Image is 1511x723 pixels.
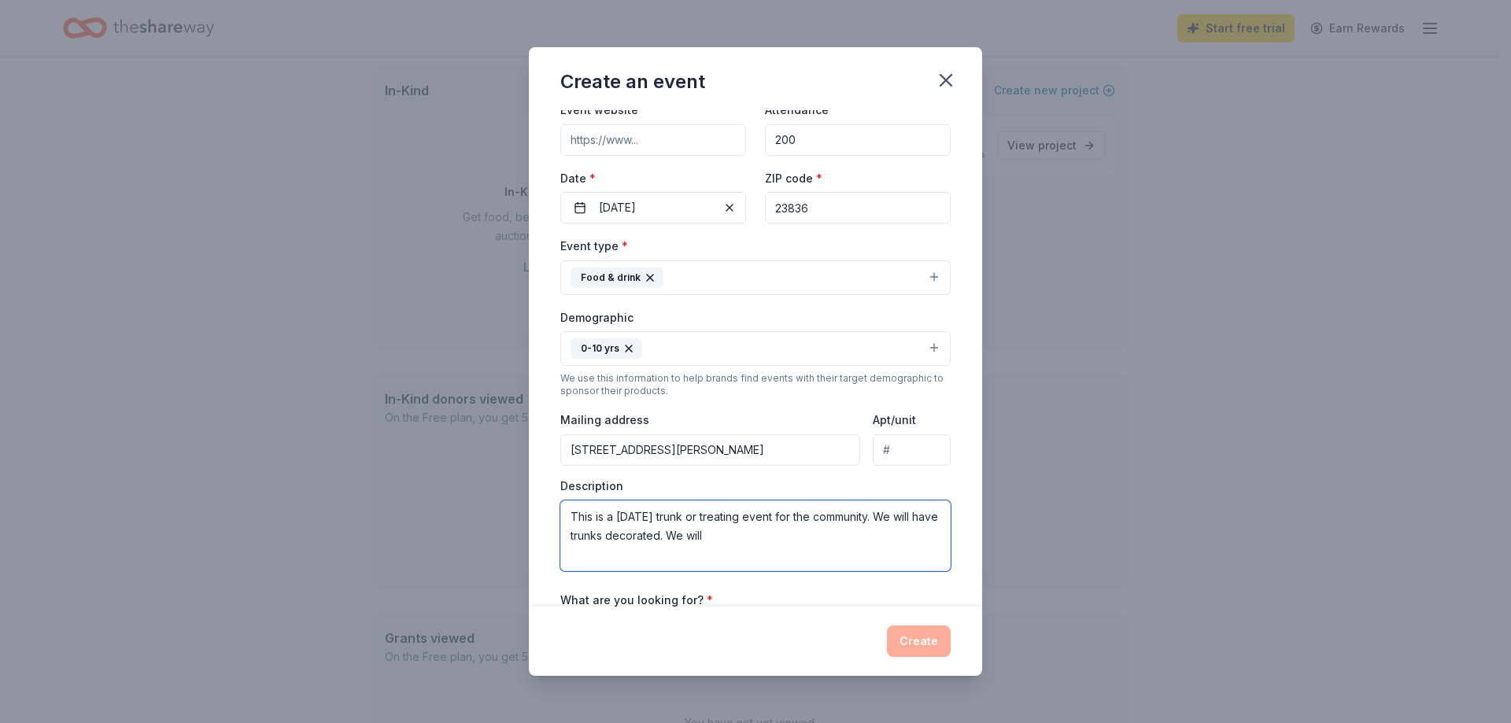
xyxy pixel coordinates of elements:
[560,102,638,118] label: Event website
[560,372,951,397] div: We use this information to help brands find events with their target demographic to sponsor their...
[560,124,746,156] input: https://www...
[560,412,649,428] label: Mailing address
[560,592,713,608] label: What are you looking for?
[560,238,628,254] label: Event type
[873,412,916,428] label: Apt/unit
[560,434,860,466] input: Enter a US address
[873,434,951,466] input: #
[560,260,951,295] button: Food & drink
[560,310,634,326] label: Demographic
[560,171,746,186] label: Date
[765,124,951,156] input: 20
[560,478,623,494] label: Description
[765,192,951,223] input: 12345 (U.S. only)
[571,267,663,288] div: Food & drink
[560,192,746,223] button: [DATE]
[560,500,951,571] textarea: This is a [DATE] trunk or treating event for the community. We will have trunks decorated. We will
[765,102,838,118] label: Attendance
[571,338,642,359] div: 0-10 yrs
[765,171,822,186] label: ZIP code
[560,331,951,366] button: 0-10 yrs
[560,69,705,94] div: Create an event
